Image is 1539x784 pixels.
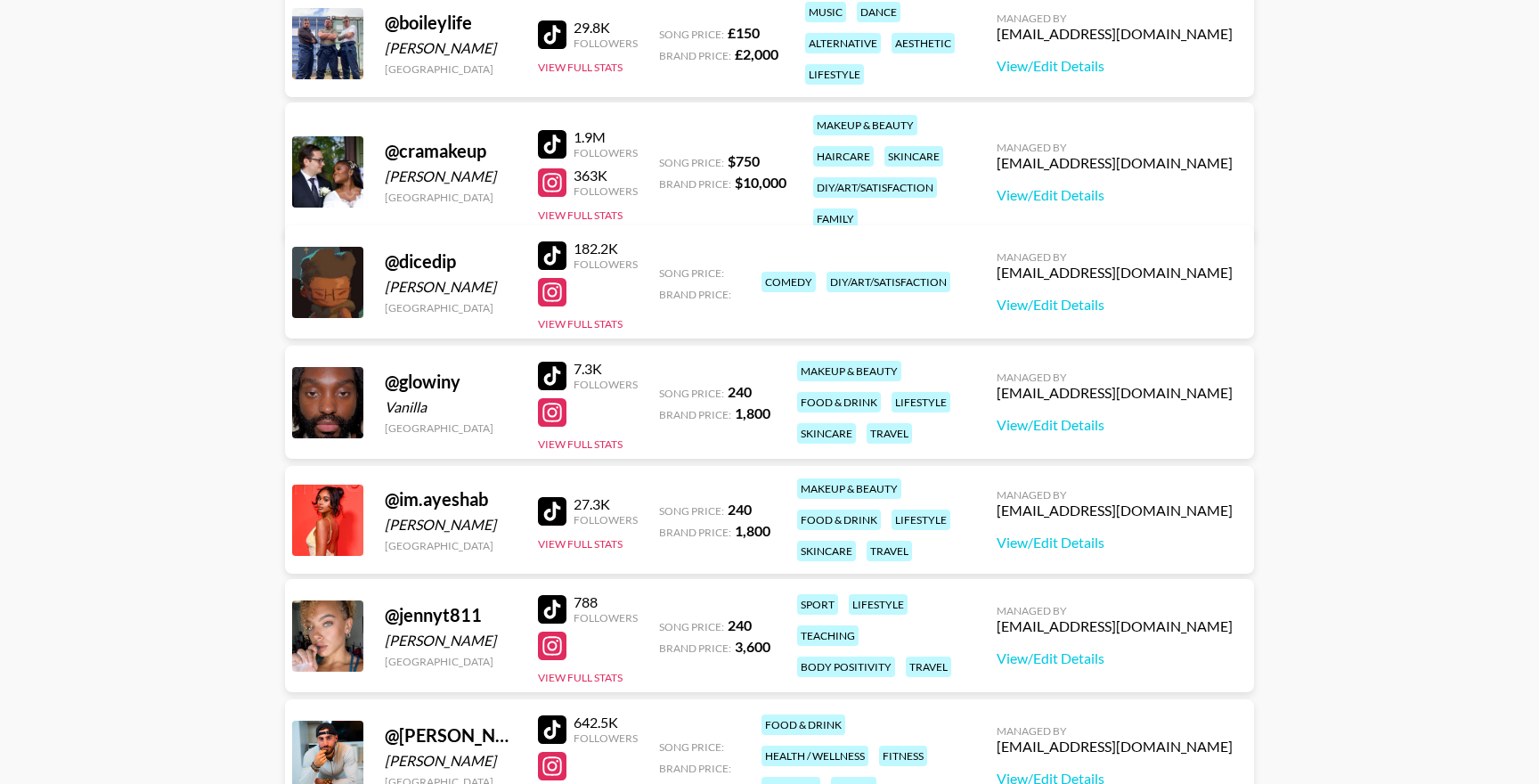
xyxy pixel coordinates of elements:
[892,392,950,412] div: lifestyle
[997,534,1233,551] a: View/Edit Details
[574,257,638,271] div: Followers
[797,392,881,412] div: food & drink
[659,177,731,191] span: Brand Price:
[574,611,638,625] div: Followers
[385,655,517,668] div: [GEOGRAPHIC_DATA]
[997,416,1233,434] a: View/Edit Details
[574,593,638,611] div: 788
[385,724,517,747] div: @ [PERSON_NAME]
[997,154,1233,172] div: [EMAIL_ADDRESS][DOMAIN_NAME]
[538,537,623,551] button: View Full Stats
[659,740,724,754] span: Song Price:
[659,49,731,62] span: Brand Price:
[385,488,517,510] div: @ im.ayeshab
[574,37,638,50] div: Followers
[997,371,1233,384] div: Managed By
[735,638,770,655] strong: 3,600
[385,516,517,534] div: [PERSON_NAME]
[385,398,517,416] div: Vanilla
[735,45,778,62] strong: £ 2,000
[385,191,517,204] div: [GEOGRAPHIC_DATA]
[659,641,731,655] span: Brand Price:
[385,421,517,435] div: [GEOGRAPHIC_DATA]
[805,33,881,53] div: alternative
[797,625,859,646] div: teaching
[385,62,517,76] div: [GEOGRAPHIC_DATA]
[728,24,760,41] strong: £ 150
[385,632,517,649] div: [PERSON_NAME]
[659,156,724,169] span: Song Price:
[997,250,1233,264] div: Managed By
[892,510,950,530] div: lifestyle
[906,657,951,677] div: travel
[385,752,517,770] div: [PERSON_NAME]
[867,423,912,444] div: travel
[385,278,517,296] div: [PERSON_NAME]
[797,361,901,381] div: makeup & beauty
[659,620,724,633] span: Song Price:
[574,513,638,527] div: Followers
[997,738,1233,755] div: [EMAIL_ADDRESS][DOMAIN_NAME]
[538,437,623,451] button: View Full Stats
[659,288,731,301] span: Brand Price:
[735,174,786,191] strong: $ 10,000
[813,177,937,198] div: diy/art/satisfaction
[797,541,856,561] div: skincare
[574,128,638,146] div: 1.9M
[659,762,731,775] span: Brand Price:
[761,746,868,766] div: health / wellness
[574,167,638,184] div: 363K
[538,317,623,331] button: View Full Stats
[728,501,752,518] strong: 240
[797,657,895,677] div: body positivity
[805,64,864,85] div: lifestyle
[997,264,1233,282] div: [EMAIL_ADDRESS][DOMAIN_NAME]
[385,301,517,314] div: [GEOGRAPHIC_DATA]
[385,604,517,626] div: @ jennyt811
[797,423,856,444] div: skincare
[385,39,517,57] div: [PERSON_NAME]
[997,617,1233,635] div: [EMAIL_ADDRESS][DOMAIN_NAME]
[997,384,1233,402] div: [EMAIL_ADDRESS][DOMAIN_NAME]
[797,594,838,615] div: sport
[728,383,752,400] strong: 240
[997,186,1233,204] a: View/Edit Details
[797,510,881,530] div: food & drink
[574,714,638,731] div: 642.5K
[659,526,731,539] span: Brand Price:
[997,488,1233,502] div: Managed By
[659,504,724,518] span: Song Price:
[826,272,950,292] div: diy/art/satisfaction
[997,141,1233,154] div: Managed By
[797,478,901,499] div: makeup & beauty
[385,140,517,162] div: @ cramakeup
[659,266,724,280] span: Song Price:
[574,360,638,378] div: 7.3K
[761,272,816,292] div: comedy
[813,208,858,229] div: family
[538,208,623,222] button: View Full Stats
[574,240,638,257] div: 182.2K
[385,167,517,185] div: [PERSON_NAME]
[728,617,752,633] strong: 240
[574,146,638,159] div: Followers
[735,404,770,421] strong: 1,800
[849,594,908,615] div: lifestyle
[574,378,638,391] div: Followers
[997,604,1233,617] div: Managed By
[857,2,900,22] div: dance
[385,539,517,552] div: [GEOGRAPHIC_DATA]
[813,115,917,135] div: makeup & beauty
[659,387,724,400] span: Song Price:
[879,746,927,766] div: fitness
[574,731,638,745] div: Followers
[805,2,846,22] div: music
[997,12,1233,25] div: Managed By
[574,184,638,198] div: Followers
[997,724,1233,738] div: Managed By
[574,19,638,37] div: 29.8K
[997,502,1233,519] div: [EMAIL_ADDRESS][DOMAIN_NAME]
[884,146,943,167] div: skincare
[761,715,845,735] div: food & drink
[892,33,955,53] div: aesthetic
